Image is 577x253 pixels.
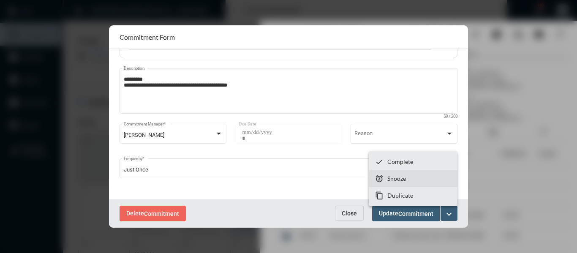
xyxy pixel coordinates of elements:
[375,174,384,183] mat-icon: snooze
[375,158,384,166] mat-icon: checkmark
[375,191,384,200] mat-icon: content_copy
[387,175,406,182] p: Snooze
[387,192,413,199] p: Duplicate
[387,158,413,165] p: Complete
